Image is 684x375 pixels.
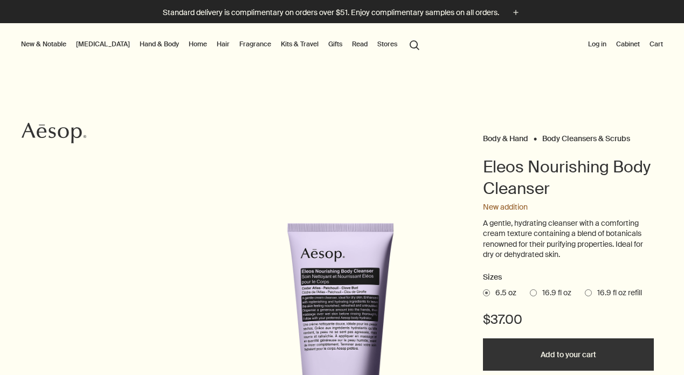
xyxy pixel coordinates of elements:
[483,311,522,328] span: $37.00
[405,34,424,54] button: Open search
[279,38,321,51] a: Kits & Travel
[586,38,609,51] button: Log in
[137,38,181,51] a: Hand & Body
[163,7,499,18] p: Standard delivery is complimentary on orders over $51. Enjoy complimentary samples on all orders.
[542,134,630,138] a: Body Cleansers & Scrubs
[326,38,344,51] a: Gifts
[483,218,654,260] p: A gentle, hydrating cleanser with a comforting cream texture containing a blend of botanicals ren...
[483,156,654,199] h1: Eleos Nourishing Body Cleanser
[22,122,86,144] svg: Aesop
[483,134,528,138] a: Body & Hand
[614,38,642,51] a: Cabinet
[350,38,370,51] a: Read
[163,6,522,19] button: Standard delivery is complimentary on orders over $51. Enjoy complimentary samples on all orders.
[537,288,571,298] span: 16.9 fl oz
[186,38,209,51] a: Home
[483,271,654,284] h2: Sizes
[19,120,89,149] a: Aesop
[19,23,424,66] nav: primary
[483,338,654,371] button: Add to your cart - $37.00
[586,23,665,66] nav: supplementary
[375,38,399,51] button: Stores
[215,38,232,51] a: Hair
[592,288,642,298] span: 16.9 fl oz refill
[647,38,665,51] button: Cart
[490,288,516,298] span: 6.5 oz
[237,38,273,51] a: Fragrance
[74,38,132,51] a: [MEDICAL_DATA]
[19,38,68,51] button: New & Notable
